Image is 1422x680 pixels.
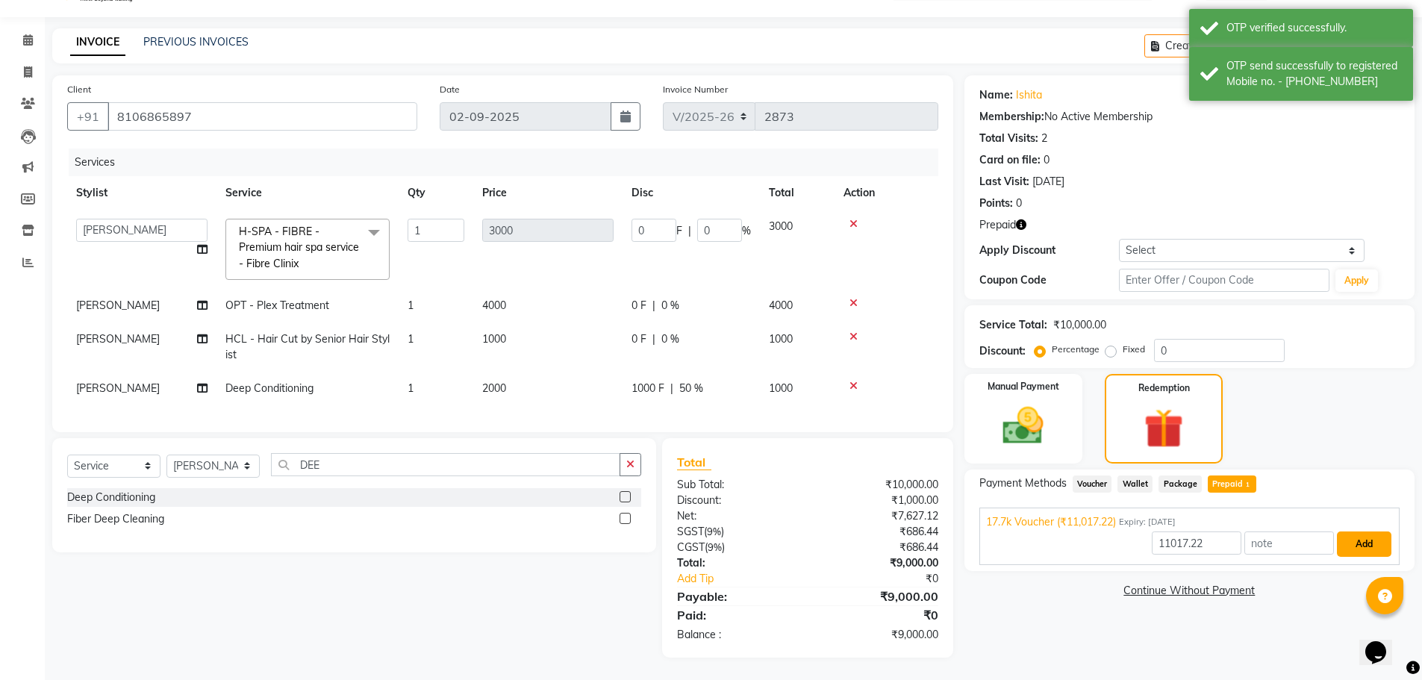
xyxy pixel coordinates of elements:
span: 9% [708,541,722,553]
div: 0 [1016,196,1022,211]
div: Deep Conditioning [67,490,155,505]
label: Invoice Number [663,83,728,96]
a: Ishita [1016,87,1042,103]
div: ₹0 [808,606,949,624]
a: Continue Without Payment [967,583,1412,599]
label: Percentage [1052,343,1100,356]
span: 0 F [632,331,646,347]
span: | [670,381,673,396]
span: Voucher [1073,475,1112,493]
span: 1000 F [632,381,664,396]
div: ₹9,000.00 [808,627,949,643]
div: ₹10,000.00 [1053,317,1106,333]
label: Fixed [1123,343,1145,356]
th: Disc [623,176,760,210]
span: 4000 [482,299,506,312]
input: note [1244,531,1334,555]
div: 0 [1044,152,1050,168]
span: 4000 [769,299,793,312]
div: ₹7,627.12 [808,508,949,524]
th: Qty [399,176,473,210]
div: Coupon Code [979,272,1120,288]
div: OTP send successfully to registered Mobile no. - 918106865897 [1226,58,1402,90]
span: Wallet [1117,475,1153,493]
span: | [652,298,655,314]
span: Deep Conditioning [225,381,314,395]
a: Add Tip [666,571,831,587]
span: OPT - Plex Treatment [225,299,329,312]
span: [PERSON_NAME] [76,332,160,346]
iframe: chat widget [1359,620,1407,665]
span: 1000 [769,332,793,346]
span: 1 [408,332,414,346]
span: 17.7k Voucher (₹11,017.22) [986,514,1116,530]
label: Client [67,83,91,96]
div: Sub Total: [666,477,808,493]
div: OTP verified successfully. [1226,20,1402,36]
img: _cash.svg [990,402,1056,449]
div: Balance : [666,627,808,643]
label: Redemption [1138,381,1190,395]
div: Card on file: [979,152,1041,168]
button: Apply [1335,269,1378,292]
th: Stylist [67,176,216,210]
div: Payable: [666,587,808,605]
th: Service [216,176,399,210]
div: ₹9,000.00 [808,587,949,605]
img: _gift.svg [1132,404,1196,453]
span: Prepaid [979,217,1016,233]
span: Expiry: [DATE] [1119,516,1176,528]
div: Apply Discount [979,243,1120,258]
label: Manual Payment [988,380,1059,393]
span: 1000 [769,381,793,395]
a: x [299,257,305,270]
div: ₹9,000.00 [808,555,949,571]
div: 2 [1041,131,1047,146]
div: ₹686.44 [808,540,949,555]
div: ₹10,000.00 [808,477,949,493]
a: PREVIOUS INVOICES [143,35,249,49]
input: Enter Offer / Coupon Code [1119,269,1329,292]
span: % [742,223,751,239]
div: Total: [666,555,808,571]
span: SGST [677,525,704,538]
div: No Active Membership [979,109,1400,125]
input: Search or Scan [271,453,620,476]
span: Payment Methods [979,475,1067,491]
a: INVOICE [70,29,125,56]
span: F [676,223,682,239]
div: Total Visits: [979,131,1038,146]
th: Action [835,176,938,210]
span: 0 % [661,331,679,347]
div: ₹686.44 [808,524,949,540]
div: Fiber Deep Cleaning [67,511,164,527]
span: 0 % [661,298,679,314]
span: [PERSON_NAME] [76,381,160,395]
div: ₹0 [832,571,949,587]
input: Search by Name/Mobile/Email/Code [107,102,417,131]
div: Discount: [979,343,1026,359]
span: 2000 [482,381,506,395]
div: Services [69,149,949,176]
input: Amount [1152,531,1241,555]
span: 1 [408,381,414,395]
span: 50 % [679,381,703,396]
span: 3000 [769,219,793,233]
div: Net: [666,508,808,524]
span: 9% [707,525,721,537]
span: H-SPA - FIBRE - Premium hair spa service - Fibre Clinix [239,225,359,270]
span: Prepaid [1208,475,1256,493]
span: [PERSON_NAME] [76,299,160,312]
div: ₹1,000.00 [808,493,949,508]
div: Last Visit: [979,174,1029,190]
th: Total [760,176,835,210]
span: HCL - Hair Cut by Senior Hair Stylist [225,332,390,361]
button: Create New [1144,34,1230,57]
label: Date [440,83,460,96]
span: 1000 [482,332,506,346]
button: +91 [67,102,109,131]
div: Service Total: [979,317,1047,333]
span: | [652,331,655,347]
th: Price [473,176,623,210]
div: Membership: [979,109,1044,125]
